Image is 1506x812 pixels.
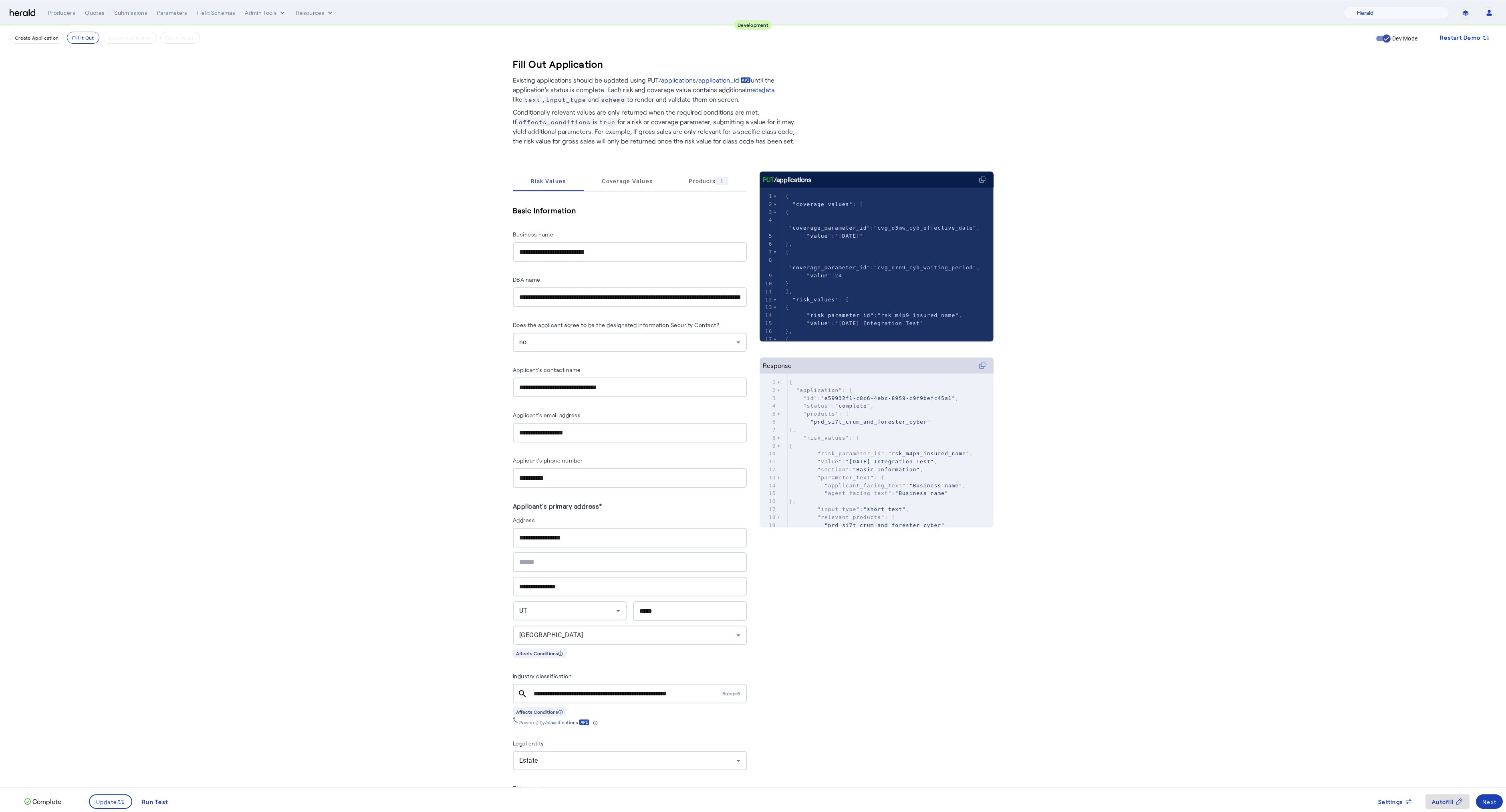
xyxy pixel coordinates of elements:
div: 2 [760,386,777,394]
span: schema [599,95,627,104]
div: Next [1482,798,1496,806]
button: Autofill [1425,794,1470,809]
span: ], [786,289,793,295]
span: affects_conditions [517,118,593,126]
span: "value" [806,320,831,326]
span: "[DATE] Integration Test" [835,320,923,326]
div: Field Schemas [197,9,236,17]
label: Legal entity [513,740,544,747]
span: : , [786,257,980,271]
button: Restart Demo [1433,30,1496,45]
label: Industry classification [513,673,572,679]
label: Applicant's email address [513,412,581,418]
div: 12 [760,296,774,304]
span: : , [789,450,973,456]
div: 13 [760,474,777,482]
div: 11 [760,288,774,296]
span: Restart Demo [1440,33,1480,42]
div: 18 [760,513,777,521]
div: Quotes [85,9,105,17]
span: { [786,249,789,255]
span: } [786,281,789,287]
span: : , [789,395,959,401]
div: 1 [760,378,777,386]
span: : { [789,475,885,481]
div: 7 [760,248,774,256]
span: : , [789,459,938,465]
div: 6 [760,240,774,248]
div: Producers [48,9,75,17]
div: Run Test [142,798,168,806]
span: : [ [786,297,849,303]
span: Settings [1378,798,1403,806]
label: Applicant's phone number [513,457,583,464]
div: Affects Conditions [513,707,566,717]
div: Powered by [519,719,598,725]
div: 9 [760,442,777,450]
span: Risk Values [531,178,566,184]
div: 16 [760,327,774,335]
div: 19 [760,521,777,529]
div: 3 [760,208,774,216]
span: }, [786,241,793,247]
label: Business name [513,231,554,238]
div: /applications [763,175,811,184]
span: "coverage_parameter_id" [789,265,870,271]
span: [GEOGRAPHIC_DATA] [519,631,583,639]
span: "rsk_m4p9_insured_name" [877,312,959,318]
div: 13 [760,303,774,311]
span: "prd_si7t_crum_and_forester_cyber" [825,522,945,528]
div: Affects Conditions [513,648,566,658]
span: "value" [806,233,831,239]
span: "Basic Information" [853,467,920,473]
img: Herald Logo [10,9,35,17]
div: Development [734,20,772,30]
div: 17 [760,335,774,343]
span: : , [789,483,966,489]
div: 3 [760,394,777,402]
span: : { [789,387,853,393]
span: 8abqm0 [722,690,747,697]
p: Conditionally relevant values are only returned when the required conditions are met. If is for a... [513,104,801,146]
span: ], [789,427,796,433]
div: 11 [760,458,777,466]
span: "risk_values" [792,297,839,303]
span: : , [789,506,909,512]
span: : [786,273,842,279]
div: 5 [760,410,777,418]
span: "applicant_facing_text" [825,483,906,489]
label: Total annual revenue [513,785,569,792]
div: 4 [760,402,777,410]
span: : , [789,467,924,473]
div: 12 [760,466,777,474]
span: "rsk_m4p9_insured_name" [888,450,970,456]
span: { [786,209,789,215]
div: 8 [760,434,777,442]
span: : [786,233,863,239]
span: "coverage_values" [792,201,853,207]
span: "complete" [835,403,870,409]
div: 16 [760,497,777,505]
span: : , [789,403,874,409]
span: : [ [789,411,849,417]
button: Get A Quote [160,32,200,44]
p: Existing applications should be updated using PUT until the application’s status is complete. Eac... [513,75,801,104]
div: 10 [760,450,777,458]
div: 17 [760,505,777,513]
span: }, [789,498,796,504]
label: Does the applicant agree to be the designated Information Security Contact? [513,321,720,328]
button: Update [89,794,133,809]
span: Estate [519,757,538,764]
button: Run Test [135,794,174,809]
div: Parameters [157,9,187,17]
span: "value" [817,459,842,465]
span: "value" [806,273,831,279]
span: : [786,320,923,326]
button: Fill it Out [67,32,99,44]
span: Products [689,177,728,185]
div: 10 [760,280,774,288]
span: "input_type" [817,506,860,512]
label: Dev Mode [1391,34,1417,42]
span: : , [786,217,980,231]
span: UT [519,607,528,614]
